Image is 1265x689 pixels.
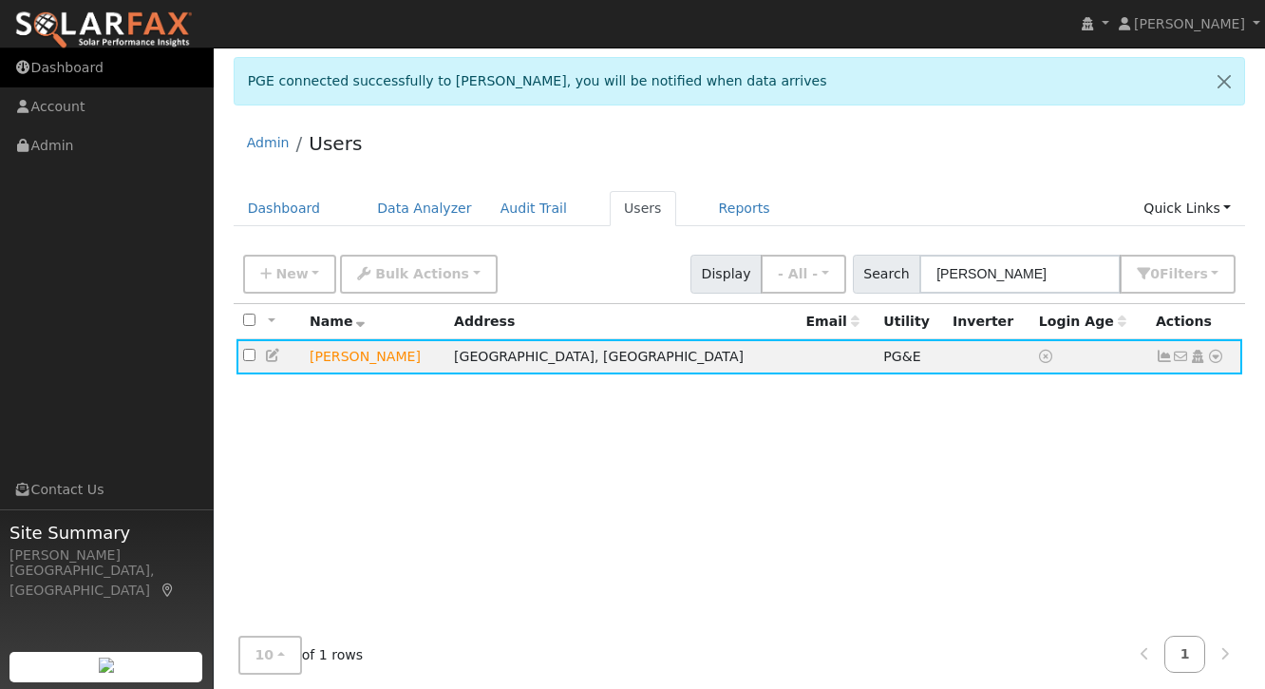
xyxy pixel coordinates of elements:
span: s [1199,266,1207,281]
div: Address [454,312,792,332]
td: [GEOGRAPHIC_DATA], [GEOGRAPHIC_DATA] [447,339,799,374]
div: Utility [883,312,939,332]
span: PG&E [883,349,920,364]
span: Search [853,255,920,294]
a: Other actions [1207,347,1224,367]
div: Inverter [953,312,1026,332]
td: Lead [303,339,447,374]
span: of 1 rows [238,636,364,675]
button: 0Filters [1120,255,1236,294]
div: Actions [1156,312,1236,332]
a: 1 [1164,636,1206,673]
span: Name [310,314,366,329]
button: Bulk Actions [340,255,497,294]
span: Days since last login [1039,314,1126,329]
a: No login access [1039,349,1056,364]
span: Site Summary [9,520,203,545]
a: Show Graph [1156,349,1173,364]
button: 10 [238,636,302,675]
span: New [275,266,308,281]
img: SolarFax [14,10,193,50]
a: Login As [1189,349,1206,364]
button: New [243,255,337,294]
div: [PERSON_NAME] [9,545,203,565]
i: No email address [1173,350,1190,363]
a: Quick Links [1129,191,1245,226]
a: Map [160,583,177,598]
span: 10 [255,647,274,662]
div: [GEOGRAPHIC_DATA], [GEOGRAPHIC_DATA] [9,561,203,601]
a: Users [309,132,362,155]
input: Search [919,255,1121,294]
span: Filter [1160,266,1208,281]
span: [PERSON_NAME] [1134,16,1245,31]
img: retrieve [99,658,114,673]
span: Display [690,255,762,294]
a: Close [1204,58,1244,105]
div: PGE connected successfully to [PERSON_NAME], you will be notified when data arrives [234,57,1246,105]
a: Edit User [265,348,282,363]
span: Email [805,314,859,329]
a: Admin [247,135,290,150]
a: Users [610,191,676,226]
a: Reports [705,191,784,226]
a: Dashboard [234,191,335,226]
button: - All - [761,255,846,294]
span: Bulk Actions [375,266,469,281]
a: Audit Trail [486,191,581,226]
a: Data Analyzer [363,191,486,226]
